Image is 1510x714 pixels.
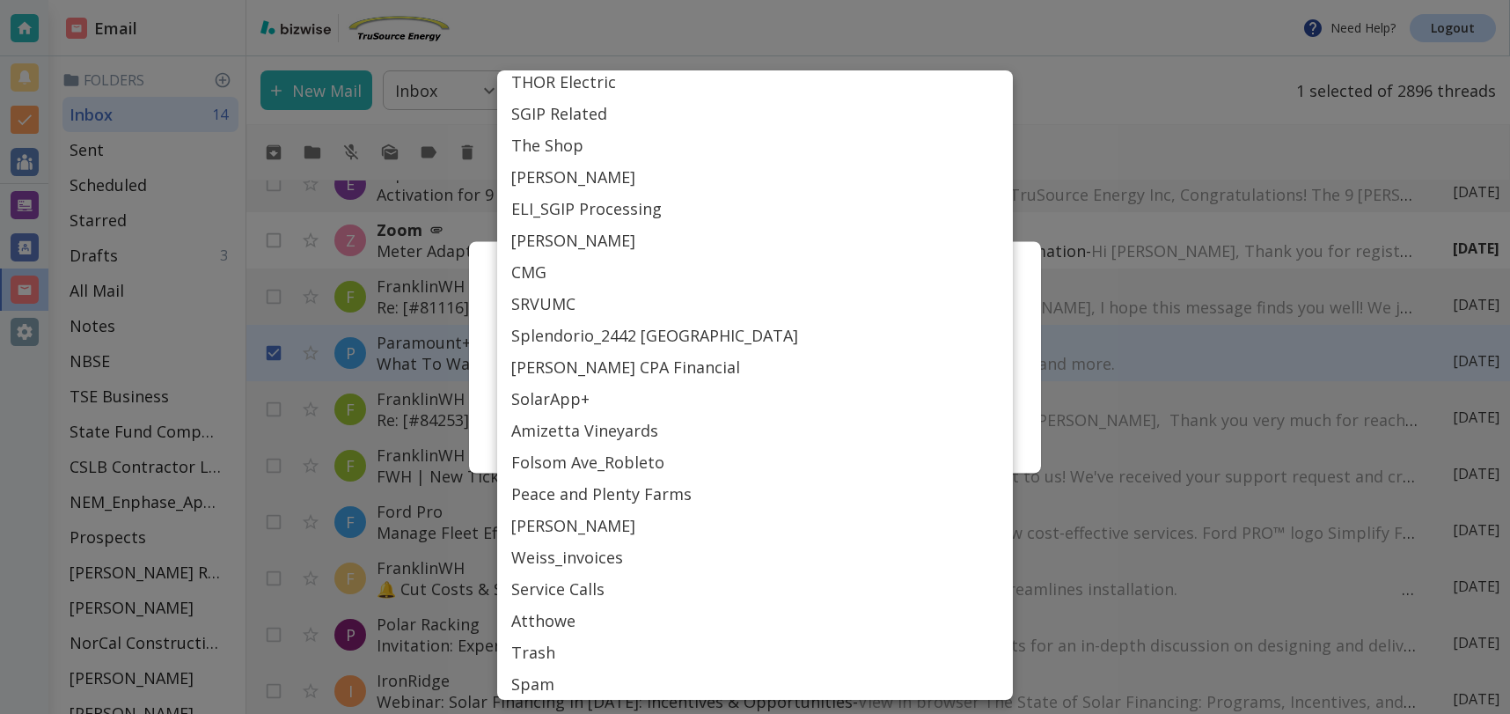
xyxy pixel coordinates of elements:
[497,383,1013,415] li: SolarApp+
[497,415,1013,446] li: Amizetta Vineyards
[497,510,1013,541] li: [PERSON_NAME]
[497,225,1013,256] li: [PERSON_NAME]
[497,573,1013,605] li: Service Calls
[497,668,1013,700] li: Spam
[497,605,1013,637] li: Atthowe
[497,66,1013,98] li: THOR Electric
[497,351,1013,383] li: [PERSON_NAME] CPA Financial
[497,161,1013,193] li: [PERSON_NAME]
[497,98,1013,129] li: SGIP Related
[497,193,1013,225] li: ELI_SGIP Processing
[497,320,1013,351] li: Splendorio_2442 [GEOGRAPHIC_DATA]
[497,541,1013,573] li: Weiss_invoices
[497,256,1013,288] li: CMG
[497,637,1013,668] li: Trash
[497,288,1013,320] li: SRVUMC
[497,478,1013,510] li: Peace and Plenty Farms
[497,446,1013,478] li: Folsom Ave_Robleto
[497,129,1013,161] li: The Shop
